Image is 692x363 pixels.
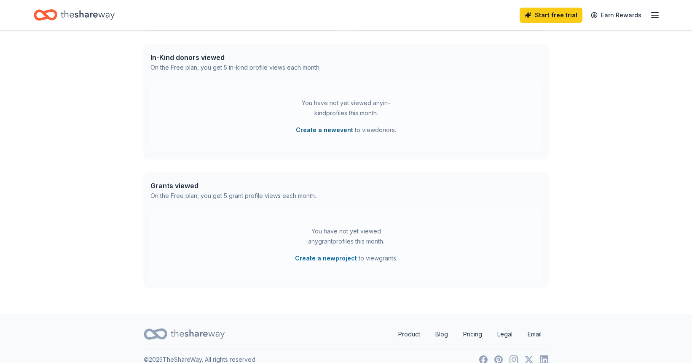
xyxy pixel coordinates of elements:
[293,98,399,118] div: You have not yet viewed any in-kind profiles this month.
[456,326,489,343] a: Pricing
[295,253,357,263] button: Create a newproject
[520,8,582,23] a: Start free trial
[296,125,396,135] span: to view donors .
[150,181,316,191] div: Grants viewed
[429,326,455,343] a: Blog
[295,253,397,263] span: to view grants .
[296,125,353,135] button: Create a newevent
[150,52,321,62] div: In-Kind donors viewed
[34,5,115,25] a: Home
[150,191,316,201] div: On the Free plan, you get 5 grant profile views each month.
[293,226,399,247] div: You have not yet viewed any grant profiles this month.
[392,326,548,343] nav: quick links
[521,326,548,343] a: Email
[150,62,321,73] div: On the Free plan, you get 5 in-kind profile views each month.
[392,326,427,343] a: Product
[586,8,646,23] a: Earn Rewards
[491,326,519,343] a: Legal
